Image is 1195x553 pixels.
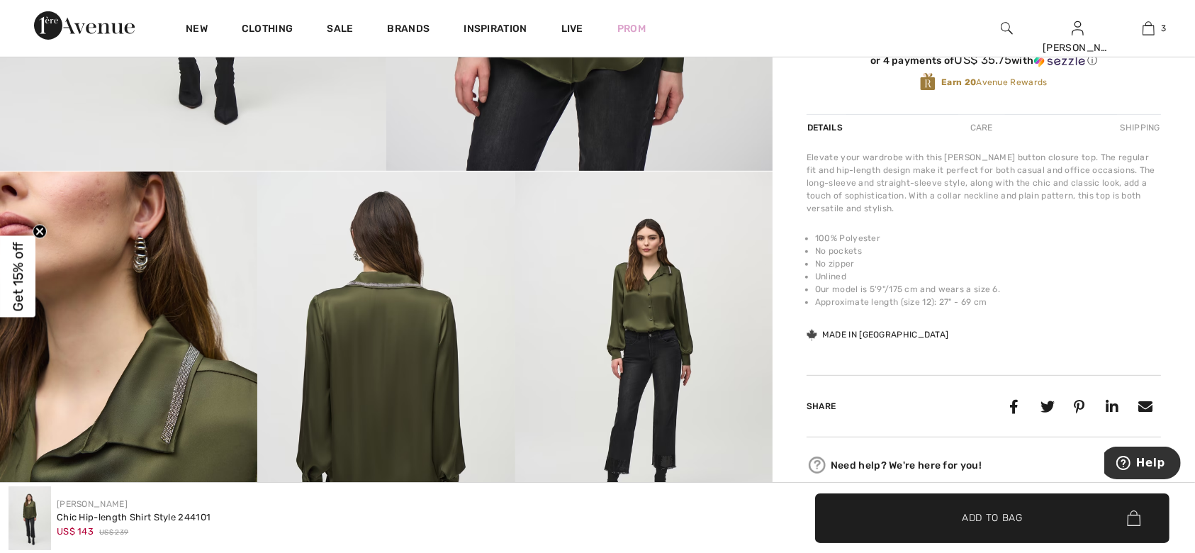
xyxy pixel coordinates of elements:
span: Add to Bag [962,510,1023,525]
div: or 4 payments of with [807,53,1161,67]
a: Prom [617,21,646,36]
div: or 4 payments ofUS$ 35.75withSezzle Click to learn more about Sezzle [807,53,1161,72]
li: 100% Polyester [815,232,1161,245]
img: Bag.svg [1127,510,1140,526]
span: Inspiration [464,23,527,38]
li: Approximate length (size 12): 27" - 69 cm [815,296,1161,308]
a: Sale [327,23,353,38]
span: Share [807,401,836,411]
span: US$ 35.75 [955,52,1012,67]
div: Care [958,115,1005,140]
a: Clothing [242,23,293,38]
div: Made in [GEOGRAPHIC_DATA] [807,328,949,341]
div: Shipping [1117,115,1161,140]
img: My Info [1072,20,1084,37]
iframe: Opens a widget where you can find more information [1104,447,1181,482]
div: Need help? We're here for you! [807,454,1161,476]
a: New [186,23,208,38]
a: Brands [388,23,430,38]
img: Chic Hip-Length Shirt Style 244101 [9,486,51,550]
img: Sezzle [1034,55,1085,67]
a: Live [561,21,583,36]
li: Unlined [815,270,1161,283]
strong: Earn 20 [941,77,976,87]
li: No zipper [815,257,1161,270]
img: 1ère Avenue [34,11,135,40]
div: [PERSON_NAME] [1043,40,1112,55]
img: My Bag [1143,20,1155,37]
button: Close teaser [33,225,47,239]
button: Add to Bag [815,493,1169,543]
li: No pockets [815,245,1161,257]
img: search the website [1001,20,1013,37]
div: Details [807,115,846,140]
span: US$ 143 [57,526,94,537]
span: Get 15% off [10,242,26,311]
div: Chic Hip-length Shirt Style 244101 [57,510,211,525]
a: 3 [1113,20,1183,37]
span: 3 [1162,22,1167,35]
span: Avenue Rewards [941,76,1047,89]
li: Our model is 5'9"/175 cm and wears a size 6. [815,283,1161,296]
div: Elevate your wardrobe with this [PERSON_NAME] button closure top. The regular fit and hip-length ... [807,151,1161,215]
span: US$ 239 [99,527,128,538]
img: Avenue Rewards [920,72,936,91]
a: [PERSON_NAME] [57,499,128,509]
a: Sign In [1072,21,1084,35]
